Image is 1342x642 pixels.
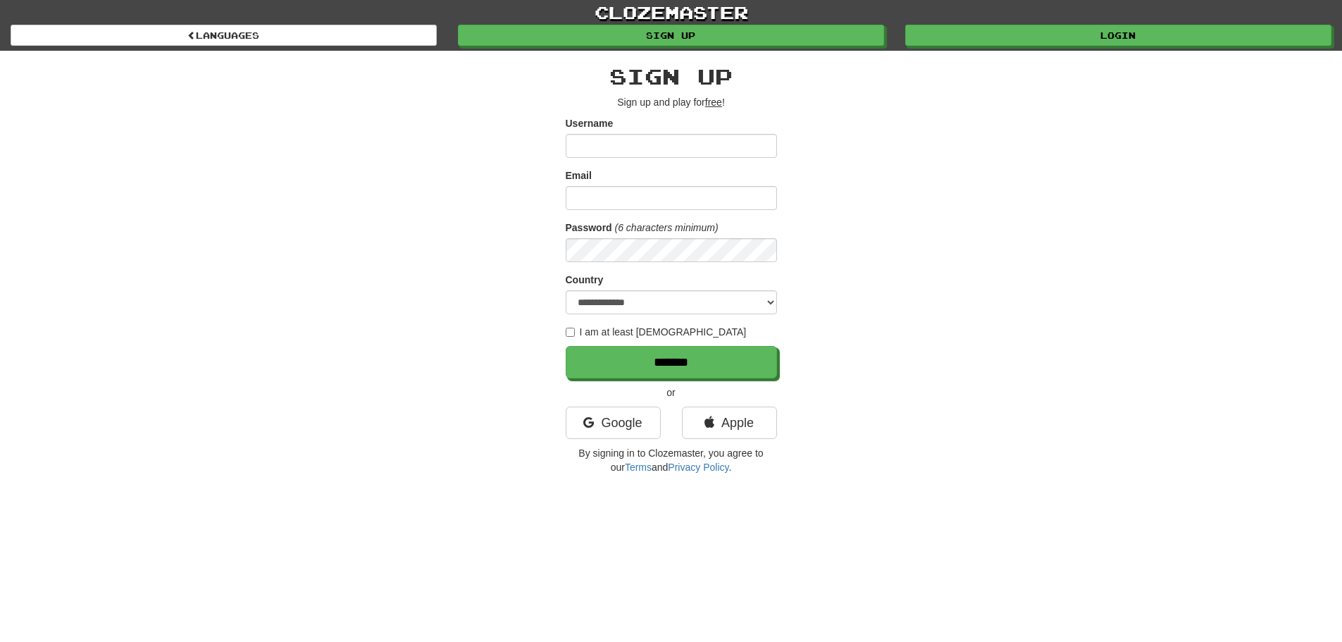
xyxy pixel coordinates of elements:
[905,25,1331,46] a: Login
[615,222,719,233] em: (6 characters minimum)
[682,407,777,439] a: Apple
[566,65,777,88] h2: Sign up
[566,116,614,130] label: Username
[705,97,722,108] u: free
[566,168,592,183] label: Email
[566,273,604,287] label: Country
[566,407,661,439] a: Google
[668,462,728,473] a: Privacy Policy
[11,25,437,46] a: Languages
[625,462,652,473] a: Terms
[566,95,777,109] p: Sign up and play for !
[566,325,747,339] label: I am at least [DEMOGRAPHIC_DATA]
[566,446,777,474] p: By signing in to Clozemaster, you agree to our and .
[458,25,884,46] a: Sign up
[566,385,777,400] p: or
[566,328,575,337] input: I am at least [DEMOGRAPHIC_DATA]
[566,221,612,235] label: Password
